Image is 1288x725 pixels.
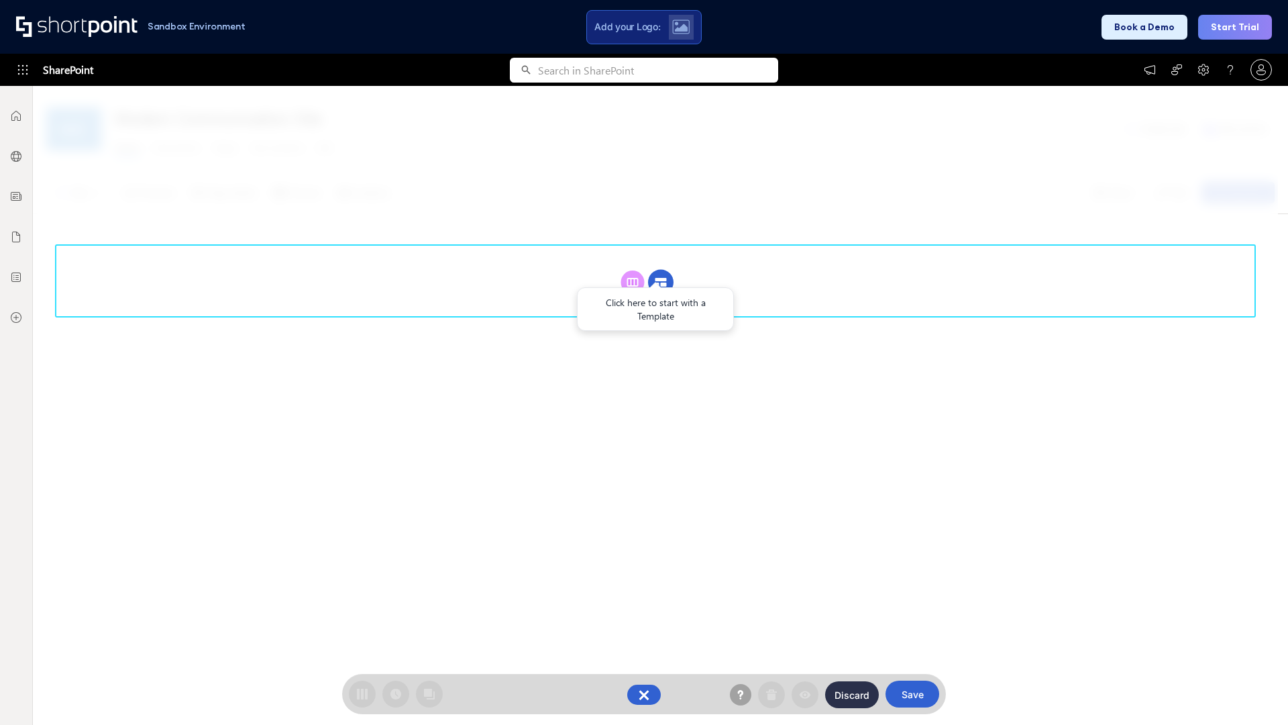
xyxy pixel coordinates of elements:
input: Search in SharePoint [538,58,778,83]
span: Add your Logo: [594,21,660,33]
button: Save [885,681,939,708]
button: Discard [825,681,879,708]
span: SharePoint [43,54,93,86]
iframe: Chat Widget [1046,569,1288,725]
button: Start Trial [1198,15,1272,40]
h1: Sandbox Environment [148,23,246,30]
button: Book a Demo [1102,15,1187,40]
img: Upload logo [672,19,690,34]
